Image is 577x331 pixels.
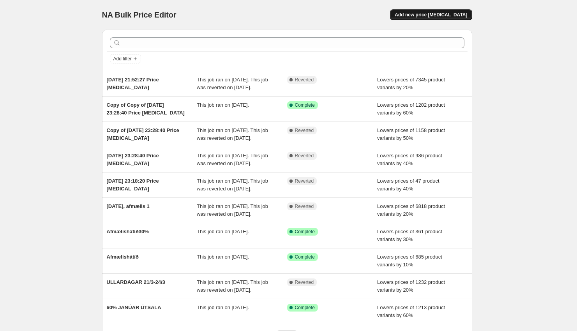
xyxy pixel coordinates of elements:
[295,203,314,210] span: Reverted
[377,305,445,318] span: Lowers prices of 1213 product variants by 60%
[295,305,315,311] span: Complete
[377,153,442,166] span: Lowers prices of 986 product variants by 40%
[295,77,314,83] span: Reverted
[377,254,442,268] span: Lowers prices of 685 product variants by 10%
[107,229,149,234] span: Afmælishátíð30%
[377,203,445,217] span: Lowers prices of 6818 product variants by 20%
[295,229,315,235] span: Complete
[377,178,439,192] span: Lowers prices of 47 product variants by 40%
[107,279,165,285] span: ULLARDAGAR 21/3-24/3
[377,102,445,116] span: Lowers prices of 1202 product variants by 60%
[107,305,161,310] span: 60% JANÚAR ÚTSALA
[295,127,314,134] span: Reverted
[295,178,314,184] span: Reverted
[110,54,141,63] button: Add filter
[395,12,467,18] span: Add new price [MEDICAL_DATA]
[197,305,249,310] span: This job ran on [DATE].
[377,279,445,293] span: Lowers prices of 1232 product variants by 20%
[107,153,159,166] span: [DATE] 23:28:40 Price [MEDICAL_DATA]
[107,203,150,209] span: [DATE], afmælis 1
[295,153,314,159] span: Reverted
[107,127,179,141] span: Copy of [DATE] 23:28:40 Price [MEDICAL_DATA]
[197,153,268,166] span: This job ran on [DATE]. This job was reverted on [DATE].
[197,203,268,217] span: This job ran on [DATE]. This job was reverted on [DATE].
[377,229,442,242] span: Lowers prices of 361 product variants by 30%
[197,102,249,108] span: This job ran on [DATE].
[390,9,472,20] button: Add new price [MEDICAL_DATA]
[102,11,176,19] span: NA Bulk Price Editor
[197,229,249,234] span: This job ran on [DATE].
[197,77,268,90] span: This job ran on [DATE]. This job was reverted on [DATE].
[113,56,132,62] span: Add filter
[295,254,315,260] span: Complete
[107,254,139,260] span: Afmælishátíð
[377,77,445,90] span: Lowers prices of 7345 product variants by 20%
[295,279,314,285] span: Reverted
[197,178,268,192] span: This job ran on [DATE]. This job was reverted on [DATE].
[295,102,315,108] span: Complete
[107,178,159,192] span: [DATE] 23:18:20 Price [MEDICAL_DATA]
[107,102,185,116] span: Copy of Copy of [DATE] 23:28:40 Price [MEDICAL_DATA]
[107,77,159,90] span: [DATE] 21:52:27 Price [MEDICAL_DATA]
[197,127,268,141] span: This job ran on [DATE]. This job was reverted on [DATE].
[377,127,445,141] span: Lowers prices of 1158 product variants by 50%
[197,254,249,260] span: This job ran on [DATE].
[197,279,268,293] span: This job ran on [DATE]. This job was reverted on [DATE].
